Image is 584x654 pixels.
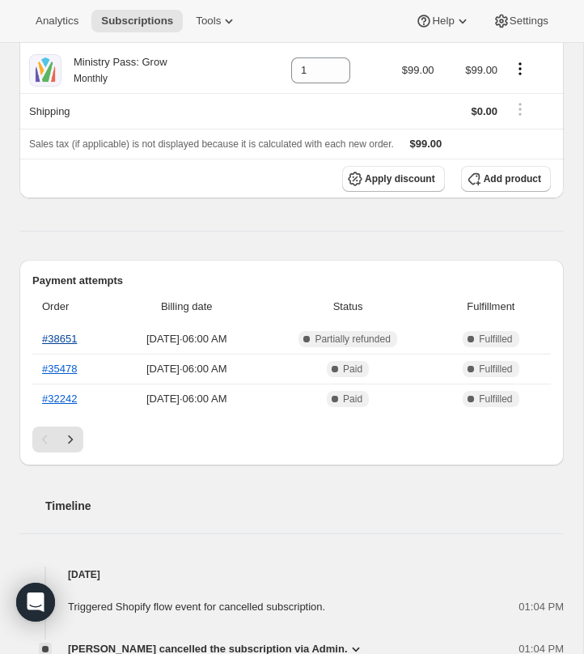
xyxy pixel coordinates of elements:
[196,15,221,28] span: Tools
[342,166,445,192] button: Apply discount
[472,105,498,117] span: $0.00
[26,10,88,32] button: Analytics
[118,361,256,377] span: [DATE] · 06:00 AM
[343,393,362,406] span: Paid
[118,299,256,315] span: Billing date
[479,363,512,376] span: Fulfilled
[465,64,497,76] span: $99.00
[45,498,564,514] h2: Timeline
[484,10,558,32] button: Settings
[32,427,551,452] nav: Pagination
[68,601,325,613] span: Triggered Shopify flow event for cancelled subscription.
[57,427,83,452] button: Next
[19,93,251,129] th: Shipping
[343,363,362,376] span: Paid
[479,393,512,406] span: Fulfilled
[507,60,533,78] button: Product actions
[484,172,541,185] span: Add product
[507,100,533,118] button: Shipping actions
[29,138,394,150] span: Sales tax (if applicable) is not displayed because it is calculated with each new order.
[42,333,77,345] a: #38651
[432,15,454,28] span: Help
[518,599,564,615] span: 01:04 PM
[29,54,61,87] img: product img
[410,138,442,150] span: $99.00
[32,273,551,289] h2: Payment attempts
[19,567,564,583] h4: [DATE]
[441,299,541,315] span: Fulfillment
[36,15,78,28] span: Analytics
[118,391,256,407] span: [DATE] · 06:00 AM
[479,333,512,346] span: Fulfilled
[118,331,256,347] span: [DATE] · 06:00 AM
[186,10,247,32] button: Tools
[315,333,390,346] span: Partially refunded
[510,15,548,28] span: Settings
[16,583,55,622] div: Open Intercom Messenger
[406,10,480,32] button: Help
[42,363,77,375] a: #35478
[365,172,435,185] span: Apply discount
[74,73,108,84] small: Monthly
[461,166,551,192] button: Add product
[265,299,431,315] span: Status
[42,393,77,405] a: #32242
[402,64,434,76] span: $99.00
[61,54,167,87] div: Ministry Pass: Grow
[32,289,113,325] th: Order
[101,15,173,28] span: Subscriptions
[91,10,183,32] button: Subscriptions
